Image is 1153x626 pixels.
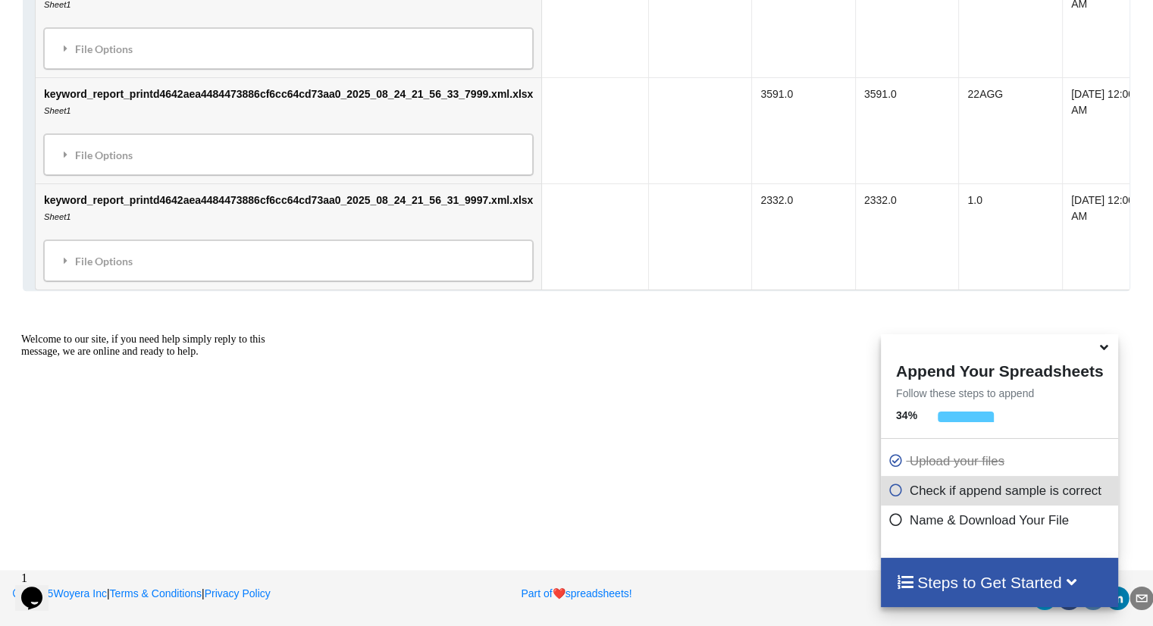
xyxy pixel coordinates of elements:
iframe: chat widget [15,565,64,611]
b: 34 % [896,409,917,421]
a: 2025Woyera Inc [11,587,107,599]
p: Follow these steps to append [881,386,1118,401]
td: 1.0 [958,183,1062,290]
td: 2332.0 [751,183,855,290]
span: heart [553,587,566,599]
span: Welcome to our site, if you need help simply reply to this message, we are online and ready to help. [6,6,250,30]
div: twitter [1032,586,1057,610]
p: | | [11,586,377,601]
div: File Options [49,33,528,64]
td: 3591.0 [855,77,959,183]
i: Sheet1 [44,212,70,221]
iframe: chat widget [15,327,288,558]
p: Name & Download Your File [888,511,1114,530]
div: File Options [49,245,528,277]
i: Sheet1 [44,106,70,115]
td: 22AGG [958,77,1062,183]
h4: Append Your Spreadsheets [881,358,1118,380]
td: keyword_report_printd4642aea4484473886cf6cc64cd73aa0_2025_08_24_21_56_33_7999.xml.xlsx [36,77,541,183]
a: Terms & Conditions [110,587,202,599]
div: linkedin [1105,586,1130,610]
p: Upload your files [888,452,1114,471]
div: File Options [49,139,528,171]
h4: Steps to Get Started [896,573,1103,592]
td: 3591.0 [751,77,855,183]
td: keyword_report_printd4642aea4484473886cf6cc64cd73aa0_2025_08_24_21_56_31_9997.xml.xlsx [36,183,541,290]
div: Welcome to our site, if you need help simply reply to this message, we are online and ready to help. [6,6,279,30]
a: Privacy Policy [205,587,271,599]
div: facebook [1057,586,1081,610]
td: 2332.0 [855,183,959,290]
a: Part ofheartspreadsheets! [521,587,631,599]
div: reddit [1081,586,1105,610]
p: Check if append sample is correct [888,481,1114,500]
